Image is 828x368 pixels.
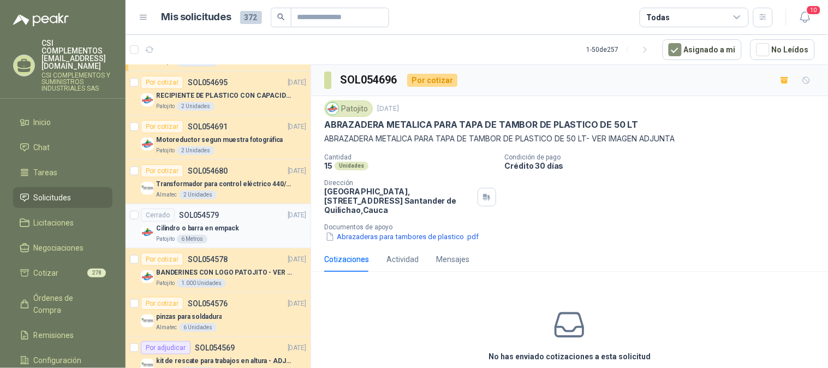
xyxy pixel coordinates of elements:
p: Condición de pago [505,153,824,161]
a: Solicitudes [13,187,112,208]
p: SOL054569 [195,344,235,352]
img: Company Logo [141,182,154,195]
h3: No has enviado cotizaciones a esta solicitud [489,351,651,363]
a: Por cotizarSOL054691[DATE] Company LogoMotoreductor segun muestra fotográficaPatojito2 Unidades [126,116,311,160]
a: CerradoSOL054579[DATE] Company LogoCilindro o barra en empackPatojito6 Metros [126,204,311,248]
div: Por cotizar [141,164,183,177]
p: SOL054578 [188,256,228,263]
div: Patojito [324,100,373,117]
a: Órdenes de Compra [13,288,112,320]
p: Transformador para control eléctrico 440/220/110 - 45O VA. [156,179,292,189]
div: Por adjudicar [141,341,190,354]
p: Dirección [324,179,473,187]
img: Company Logo [141,226,154,239]
a: Por cotizarSOL054578[DATE] Company LogoBANDERINES CON LOGO PATOJITO - VER DOC ADJUNTOPatojito1.00... [126,248,311,293]
p: Motoreductor segun muestra fotográfica [156,135,283,145]
p: SOL054695 [188,79,228,86]
p: [DATE] [288,343,306,353]
p: [DATE] [288,166,306,176]
a: Por cotizarSOL054680[DATE] Company LogoTransformador para control eléctrico 440/220/110 - 45O VA.... [126,160,311,204]
a: Por cotizarSOL054695[DATE] Company LogoRECIPIENTE DE PLASTICO CON CAPACIDAD DE 1.8 LT PARA LA EXT... [126,72,311,116]
img: Logo peakr [13,13,69,26]
span: Chat [34,141,50,153]
div: Por cotizar [141,297,183,310]
p: ABRAZADERA METALICA PARA TAPA DE TAMBOR DE PLASTICO DE 50 LT- VER IMAGEN ADJUNTA [324,133,815,145]
p: [DATE] [288,210,306,221]
p: pinzas para soldadura [156,312,222,322]
img: Company Logo [141,270,154,283]
div: Por cotizar [141,120,183,133]
img: Company Logo [326,103,338,115]
span: Tareas [34,167,58,179]
div: 1 - 50 de 257 [587,41,654,58]
a: Negociaciones [13,238,112,258]
button: Abrazaderas para tambores de plastico .pdf [324,231,480,242]
span: 278 [87,269,106,277]
div: Cotizaciones [324,253,369,265]
p: SOL054576 [188,300,228,307]
div: Por cotizar [141,253,183,266]
p: Patojito [156,279,175,288]
p: Patojito [156,102,175,111]
p: Patojito [156,235,175,244]
span: Cotizar [34,267,59,279]
div: 2 Unidades [177,102,215,111]
div: Todas [647,11,670,23]
p: CSI COMPLEMENTOS [EMAIL_ADDRESS][DOMAIN_NAME] [41,39,112,70]
div: Actividad [386,253,419,265]
img: Company Logo [141,138,154,151]
span: Negociaciones [34,242,84,254]
p: SOL054691 [188,123,228,130]
p: Almatec [156,323,177,332]
div: 6 Unidades [179,323,217,332]
p: [GEOGRAPHIC_DATA], [STREET_ADDRESS] Santander de Quilichao , Cauca [324,187,473,215]
a: Tareas [13,162,112,183]
p: RECIPIENTE DE PLASTICO CON CAPACIDAD DE 1.8 LT PARA LA EXTRACCIÓN MANUAL DE LIQUIDOS [156,91,292,101]
img: Company Logo [141,314,154,328]
div: Cerrado [141,209,175,222]
a: Licitaciones [13,212,112,233]
p: 15 [324,161,332,170]
p: Cilindro o barra en empack [156,223,239,234]
h3: SOL054696 [340,72,398,88]
span: Configuración [34,354,82,366]
p: SOL054680 [188,167,228,175]
div: Unidades [335,162,368,170]
button: No Leídos [750,39,815,60]
p: BANDERINES CON LOGO PATOJITO - VER DOC ADJUNTO [156,268,292,278]
div: 2 Unidades [177,146,215,155]
a: Chat [13,137,112,158]
p: [DATE] [288,299,306,309]
p: Almatec [156,191,177,199]
a: Remisiones [13,325,112,346]
p: Patojito [156,146,175,155]
p: Documentos de apoyo [324,223,824,231]
h1: Mis solicitudes [162,9,231,25]
p: Crédito 30 días [505,161,824,170]
button: Asignado a mi [663,39,742,60]
span: 10 [806,5,821,15]
div: Por cotizar [407,74,457,87]
div: Mensajes [436,253,469,265]
div: Por cotizar [141,76,183,89]
p: [DATE] [377,104,399,114]
p: Cantidad [324,153,496,161]
span: 372 [240,11,262,24]
span: Inicio [34,116,51,128]
p: SOL054579 [179,211,219,219]
span: Solicitudes [34,192,72,204]
p: kit de rescate para trabajos en altura - ADJUNTAR FICHA TECNICA [156,356,292,366]
div: 6 Metros [177,235,207,244]
span: Licitaciones [34,217,74,229]
a: Inicio [13,112,112,133]
a: Por cotizarSOL054576[DATE] Company Logopinzas para soldaduraAlmatec6 Unidades [126,293,311,337]
div: 2 Unidades [179,191,217,199]
a: Cotizar278 [13,263,112,283]
p: [DATE] [288,254,306,265]
img: Company Logo [141,93,154,106]
span: search [277,13,285,21]
span: Órdenes de Compra [34,292,102,316]
p: CSI COMPLEMENTOS Y SUMINISTROS INDUSTRIALES SAS [41,72,112,92]
button: 10 [795,8,815,27]
span: Remisiones [34,329,74,341]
